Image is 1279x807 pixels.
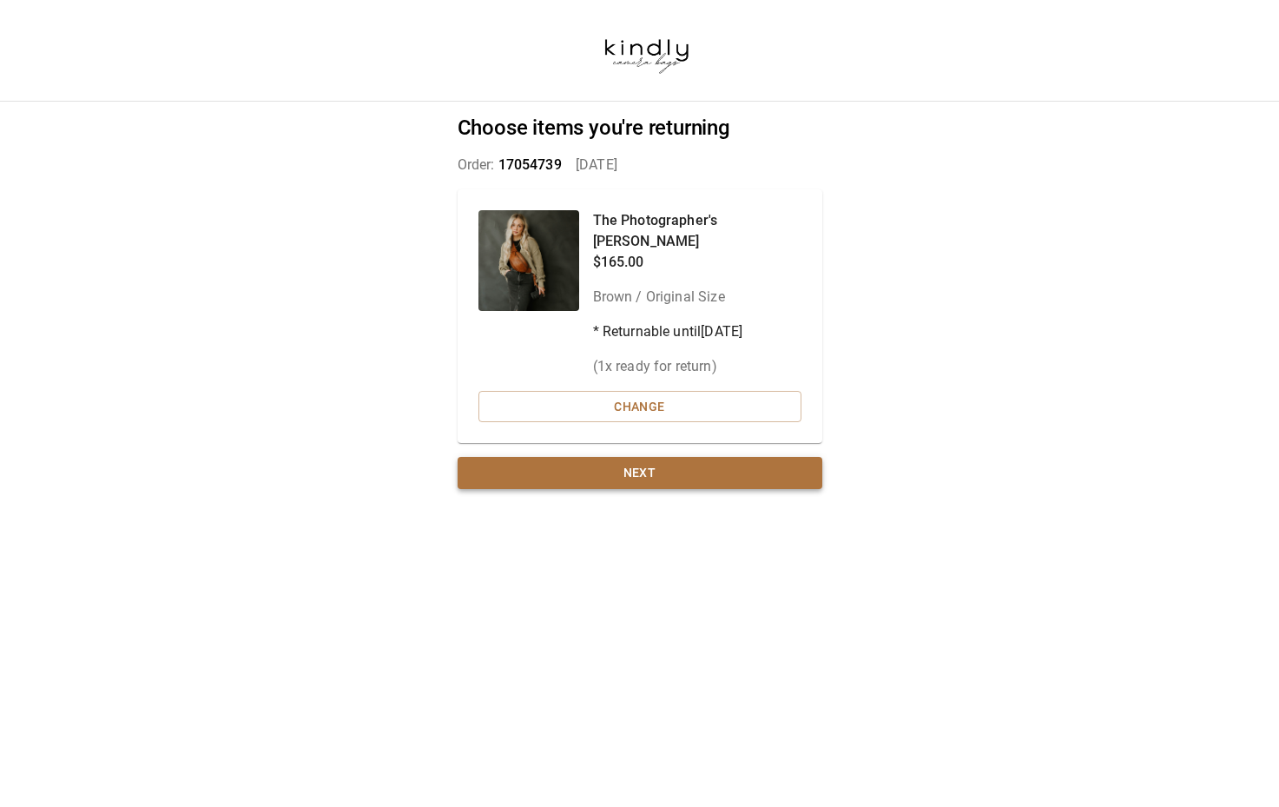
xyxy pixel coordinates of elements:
p: ( 1 x ready for return) [593,356,801,377]
p: Order: [DATE] [458,155,822,175]
button: Change [478,391,801,423]
span: 17054739 [498,156,562,173]
h2: Choose items you're returning [458,116,822,141]
button: Next [458,457,822,489]
img: kindlycamerabags.myshopify.com-b37650f6-6cf4-42a0-a808-989f93ebecdf [580,13,713,88]
p: $165.00 [593,252,801,273]
p: Brown / Original Size [593,287,801,308]
p: * Returnable until [DATE] [593,321,801,342]
p: The Photographer's [PERSON_NAME] [593,210,801,252]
